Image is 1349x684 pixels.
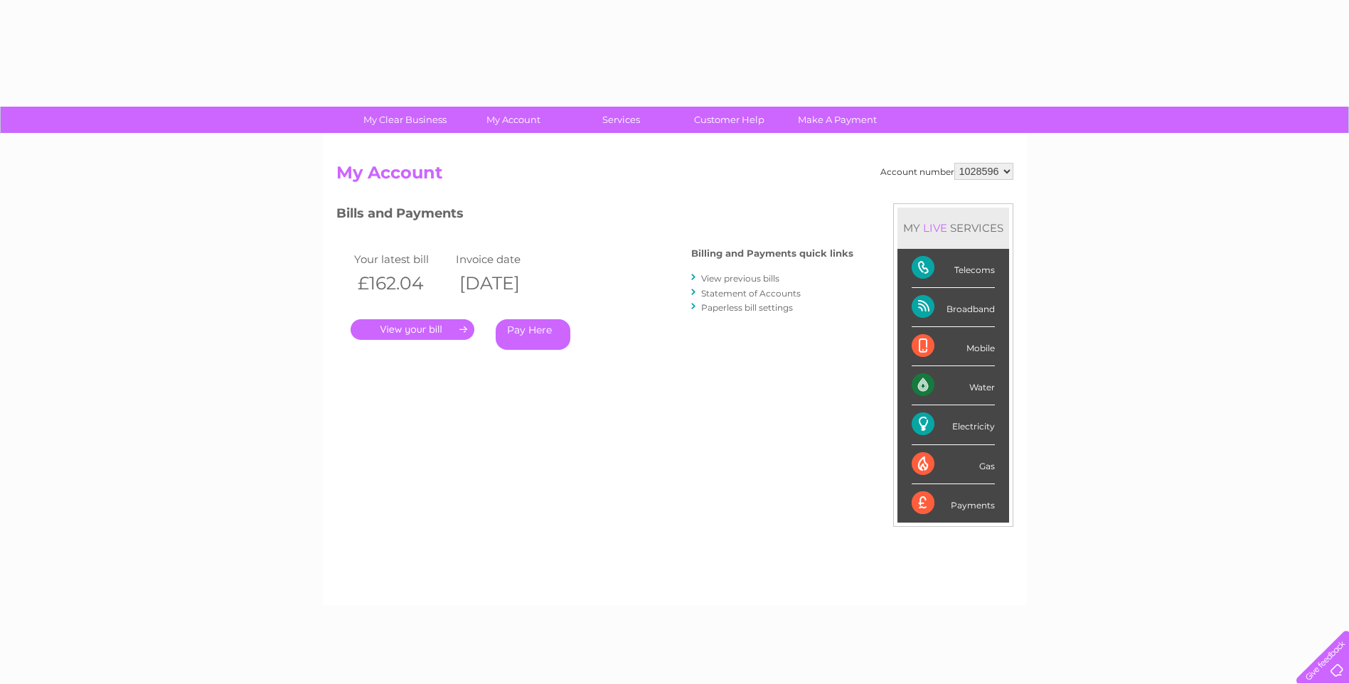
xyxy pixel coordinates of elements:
[351,319,474,340] a: .
[912,327,995,366] div: Mobile
[452,269,555,298] th: [DATE]
[336,163,1013,190] h2: My Account
[912,366,995,405] div: Water
[912,445,995,484] div: Gas
[351,269,453,298] th: £162.04
[779,107,896,133] a: Make A Payment
[351,250,453,269] td: Your latest bill
[691,248,853,259] h4: Billing and Payments quick links
[912,288,995,327] div: Broadband
[496,319,570,350] a: Pay Here
[452,250,555,269] td: Invoice date
[346,107,464,133] a: My Clear Business
[701,273,779,284] a: View previous bills
[671,107,788,133] a: Customer Help
[880,163,1013,180] div: Account number
[912,249,995,288] div: Telecoms
[920,221,950,235] div: LIVE
[912,484,995,523] div: Payments
[912,405,995,444] div: Electricity
[562,107,680,133] a: Services
[454,107,572,133] a: My Account
[701,288,801,299] a: Statement of Accounts
[701,302,793,313] a: Paperless bill settings
[897,208,1009,248] div: MY SERVICES
[336,203,853,228] h3: Bills and Payments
